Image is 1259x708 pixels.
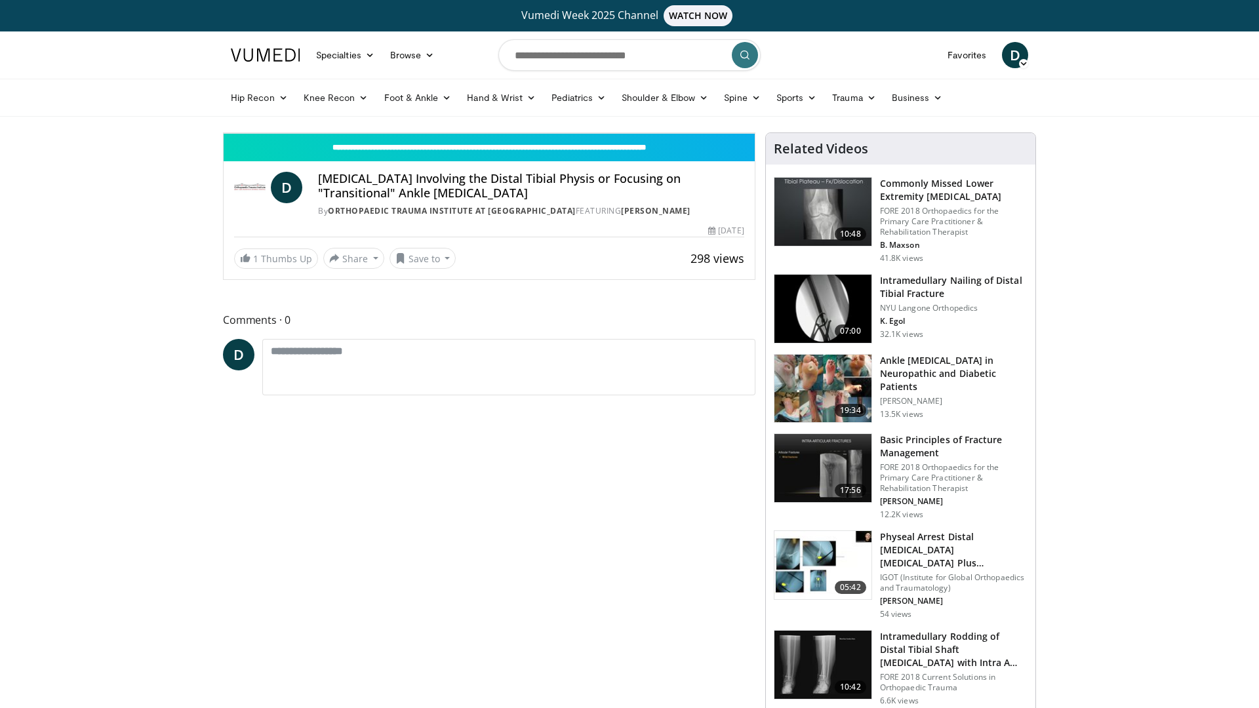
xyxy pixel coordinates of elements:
[544,85,614,111] a: Pediatrics
[774,530,1028,619] a: 05:42 Physeal Arrest Distal [MEDICAL_DATA] [MEDICAL_DATA] Plus Epiphyseolysis IGOT (Institute for...
[774,177,1028,264] a: 10:48 Commonly Missed Lower Extremity [MEDICAL_DATA] FORE 2018 Orthopaedics for the Primary Care ...
[880,329,923,340] p: 32.1K views
[390,248,456,269] button: Save to
[880,530,1028,570] h3: Physeal Arrest Distal [MEDICAL_DATA] [MEDICAL_DATA] Plus Epiphyseolysis
[880,354,1028,393] h3: Ankle [MEDICAL_DATA] in Neuropathic and Diabetic Patients
[708,225,744,237] div: [DATE]
[880,433,1028,460] h3: Basic Principles of Fracture Management
[376,85,460,111] a: Foot & Ankle
[271,172,302,203] a: D
[774,274,1028,344] a: 07:00 Intramedullary Nailing of Distal Tibial Fracture NYU Langone Orthopedics K. Egol 32.1K views
[774,531,871,599] img: 669613f4-cb48-4897-9182-144c0e6473a3.150x105_q85_crop-smart_upscale.jpg
[498,39,761,71] input: Search topics, interventions
[880,240,1028,250] p: B. Maxson
[774,355,871,423] img: 553c0fcc-025f-46a8-abd3-2bc504dbb95e.150x105_q85_crop-smart_upscale.jpg
[234,248,318,269] a: 1 Thumbs Up
[308,42,382,68] a: Specialties
[318,172,744,200] h4: [MEDICAL_DATA] Involving the Distal Tibial Physis or Focusing on "Transitional" Ankle [MEDICAL_DATA]
[716,85,768,111] a: Spine
[880,496,1028,507] p: [PERSON_NAME]
[880,696,919,706] p: 6.6K views
[318,205,744,217] div: By FEATURING
[880,462,1028,494] p: FORE 2018 Orthopaedics for the Primary Care Practitioner & Rehabilitation Therapist
[253,252,258,265] span: 1
[614,85,716,111] a: Shoulder & Elbow
[382,42,443,68] a: Browse
[774,275,871,343] img: Egol_IM_1.png.150x105_q85_crop-smart_upscale.jpg
[224,133,755,134] video-js: Video Player
[880,316,1028,326] p: K. Egol
[223,311,755,328] span: Comments 0
[880,409,923,420] p: 13.5K views
[880,206,1028,237] p: FORE 2018 Orthopaedics for the Primary Care Practitioner & Rehabilitation Therapist
[234,172,266,203] img: Orthopaedic Trauma Institute at UCSF
[774,354,1028,423] a: 19:34 Ankle [MEDICAL_DATA] in Neuropathic and Diabetic Patients [PERSON_NAME] 13.5K views
[835,484,866,497] span: 17:56
[880,274,1028,300] h3: Intramedullary Nailing of Distal Tibial Fracture
[223,339,254,370] a: D
[880,672,1028,693] p: FORE 2018 Current Solutions in Orthopaedic Trauma
[231,49,300,62] img: VuMedi Logo
[1002,42,1028,68] a: D
[774,433,1028,520] a: 17:56 Basic Principles of Fracture Management FORE 2018 Orthopaedics for the Primary Care Practit...
[880,572,1028,593] p: IGOT (Institute for Global Orthopaedics and Traumatology)
[880,396,1028,406] p: [PERSON_NAME]
[774,631,871,699] img: 92e15c60-1a23-4c94-9703-c1e6f63947b4.150x105_q85_crop-smart_upscale.jpg
[835,581,866,594] span: 05:42
[296,85,376,111] a: Knee Recon
[880,177,1028,203] h3: Commonly Missed Lower Extremity [MEDICAL_DATA]
[459,85,544,111] a: Hand & Wrist
[880,509,923,520] p: 12.2K views
[328,205,576,216] a: Orthopaedic Trauma Institute at [GEOGRAPHIC_DATA]
[323,248,384,269] button: Share
[880,303,1028,313] p: NYU Langone Orthopedics
[835,324,866,338] span: 07:00
[223,85,296,111] a: Hip Recon
[884,85,951,111] a: Business
[835,227,866,241] span: 10:48
[774,630,1028,706] a: 10:42 Intramedullary Rodding of Distal Tibial Shaft [MEDICAL_DATA] with Intra A… FORE 2018 Curren...
[940,42,994,68] a: Favorites
[835,680,866,694] span: 10:42
[880,253,923,264] p: 41.8K views
[664,5,733,26] span: WATCH NOW
[824,85,884,111] a: Trauma
[774,178,871,246] img: 4aa379b6-386c-4fb5-93ee-de5617843a87.150x105_q85_crop-smart_upscale.jpg
[621,205,690,216] a: [PERSON_NAME]
[774,141,868,157] h4: Related Videos
[769,85,825,111] a: Sports
[880,630,1028,669] h3: Intramedullary Rodding of Distal Tibial Shaft [MEDICAL_DATA] with Intra A…
[835,404,866,417] span: 19:34
[880,596,1028,606] p: [PERSON_NAME]
[774,434,871,502] img: bc1996f8-a33c-46db-95f7-836c2427973f.150x105_q85_crop-smart_upscale.jpg
[880,609,912,619] p: 54 views
[233,5,1026,26] a: Vumedi Week 2025 ChannelWATCH NOW
[690,250,744,266] span: 298 views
